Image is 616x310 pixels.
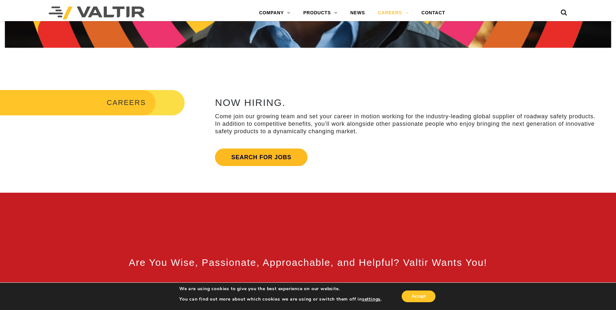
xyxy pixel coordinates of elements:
a: CONTACT [415,6,452,19]
button: settings [362,296,381,302]
a: CAREERS [371,6,415,19]
p: Come join our growing team and set your career in motion working for the industry-leading global ... [215,113,598,136]
p: You can find out more about which cookies we are using or switch them off in . [179,296,382,302]
h2: NOW HIRING. [215,97,598,108]
a: COMPANY [253,6,297,19]
p: We are using cookies to give you the best experience on our website. [179,286,382,292]
a: NEWS [344,6,371,19]
span: Are You Wise, Passionate, Approachable, and Helpful? Valtir Wants You! [129,257,487,268]
a: Search for jobs [215,149,308,166]
img: Valtir [49,6,145,19]
button: Accept [402,291,435,302]
a: PRODUCTS [297,6,344,19]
